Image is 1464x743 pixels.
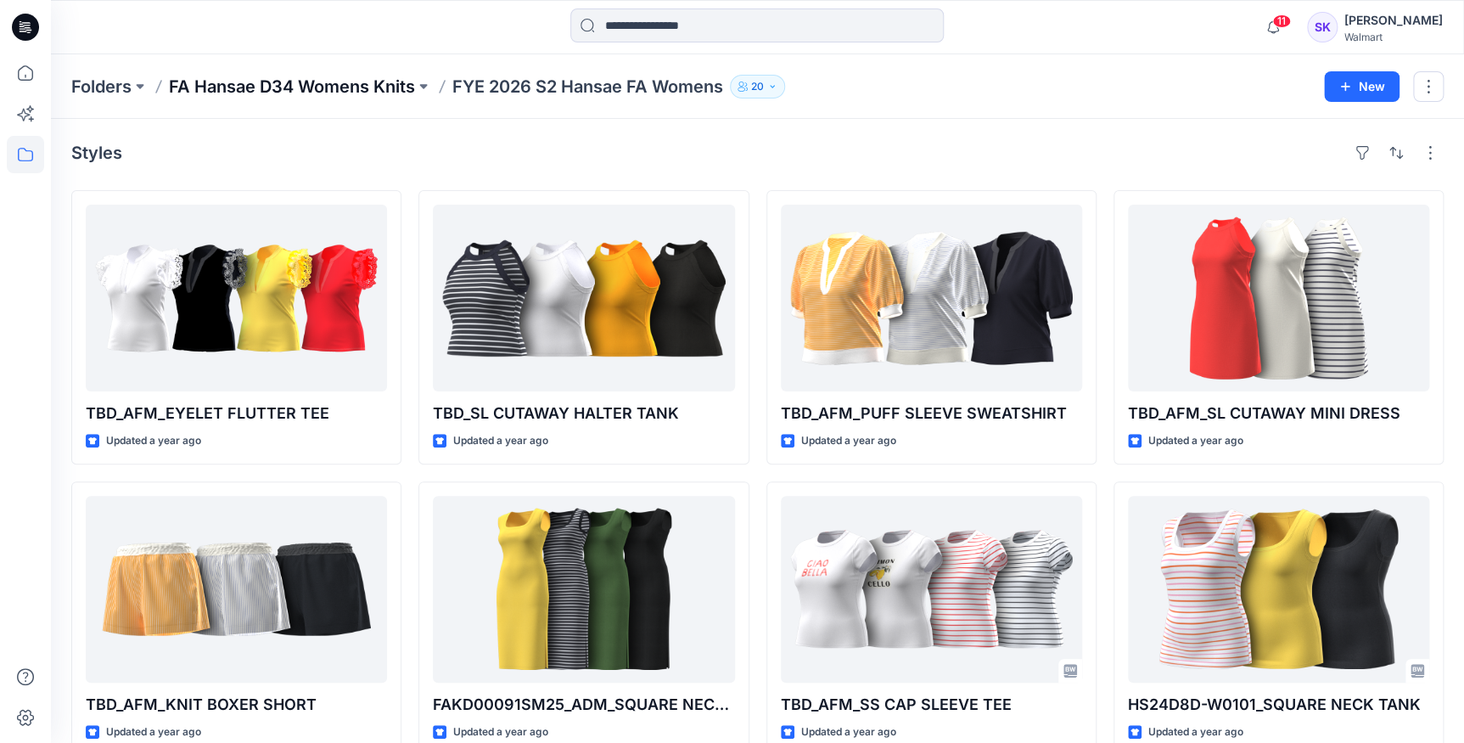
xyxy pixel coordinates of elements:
[86,205,387,391] a: TBD_AFM_EYELET FLUTTER TEE
[169,75,415,99] a: FA Hansae D34 Womens Knits
[106,432,201,450] p: Updated a year ago
[1344,31,1443,43] div: Walmart
[433,693,734,717] p: FAKD00091SM25_ADM_SQUARE NECK TANK MIDI DRESS
[1272,14,1291,28] span: 11
[453,723,548,741] p: Updated a year ago
[781,693,1082,717] p: TBD_AFM_SS CAP SLEEVE TEE
[781,496,1082,683] a: TBD_AFM_SS CAP SLEEVE TEE
[1148,432,1243,450] p: Updated a year ago
[730,75,785,99] button: 20
[86,693,387,717] p: TBD_AFM_KNIT BOXER SHORT
[1128,402,1429,425] p: TBD_AFM_SL CUTAWAY MINI DRESS
[433,496,734,683] a: FAKD00091SM25_ADM_SQUARE NECK TANK MIDI DRESS
[1128,205,1429,391] a: TBD_AFM_SL CUTAWAY MINI DRESS
[452,75,723,99] p: FYE 2026 S2 Hansae FA Womens
[106,723,201,741] p: Updated a year ago
[71,143,122,163] h4: Styles
[801,723,896,741] p: Updated a year ago
[1128,693,1429,717] p: HS24D8D-W0101_SQUARE NECK TANK
[751,77,764,96] p: 20
[1344,10,1443,31] div: [PERSON_NAME]
[1324,71,1399,102] button: New
[801,432,896,450] p: Updated a year ago
[1148,723,1243,741] p: Updated a year ago
[781,205,1082,391] a: TBD_AFM_PUFF SLEEVE SWEATSHIRT
[433,205,734,391] a: TBD_SL CUTAWAY HALTER TANK
[1307,12,1338,42] div: SK
[781,402,1082,425] p: TBD_AFM_PUFF SLEEVE SWEATSHIRT
[71,75,132,99] a: Folders
[1128,496,1429,683] a: HS24D8D-W0101_SQUARE NECK TANK
[86,496,387,683] a: TBD_AFM_KNIT BOXER SHORT
[86,402,387,425] p: TBD_AFM_EYELET FLUTTER TEE
[453,432,548,450] p: Updated a year ago
[433,402,734,425] p: TBD_SL CUTAWAY HALTER TANK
